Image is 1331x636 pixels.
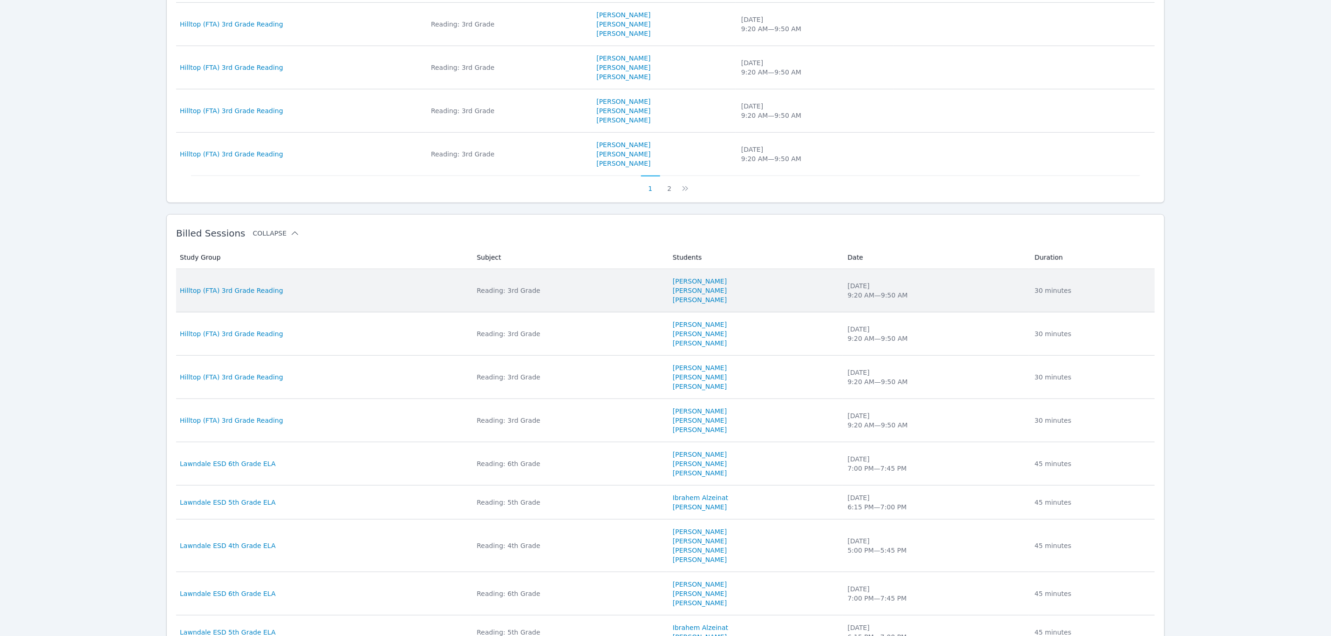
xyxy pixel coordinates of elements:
a: Ibrahem Alzeinat [673,623,728,632]
div: [DATE] 9:20 AM — 9:50 AM [848,325,1024,343]
div: Reading: 6th Grade [477,459,662,468]
div: [DATE] 6:15 PM — 7:00 PM [848,493,1024,512]
a: [PERSON_NAME] [673,416,727,425]
a: [PERSON_NAME] [673,598,727,608]
span: Billed Sessions [176,228,245,239]
div: Reading: 3rd Grade [431,106,585,115]
a: Hilltop (FTA) 3rd Grade Reading [180,286,283,295]
a: [PERSON_NAME] [596,20,650,29]
div: 30 minutes [1035,286,1149,295]
a: [PERSON_NAME] [673,527,727,536]
a: Hilltop (FTA) 3rd Grade Reading [180,329,283,338]
a: [PERSON_NAME] [596,63,650,72]
th: Subject [471,246,667,269]
a: [PERSON_NAME] [596,54,650,63]
div: Reading: 3rd Grade [431,149,585,159]
tr: Lawndale ESD 6th Grade ELAReading: 6th Grade[PERSON_NAME][PERSON_NAME][PERSON_NAME][DATE]7:00 PM—... [176,572,1155,616]
a: [PERSON_NAME] [673,277,727,286]
div: 45 minutes [1035,589,1149,598]
tr: Lawndale ESD 6th Grade ELAReading: 6th Grade[PERSON_NAME][PERSON_NAME][PERSON_NAME][DATE]7:00 PM—... [176,442,1155,486]
button: 1 [641,176,660,193]
a: [PERSON_NAME] [673,536,727,546]
div: [DATE] 9:20 AM — 9:50 AM [741,58,888,77]
div: [DATE] 9:20 AM — 9:50 AM [741,145,888,163]
a: [PERSON_NAME] [596,97,650,106]
a: [PERSON_NAME] [596,159,650,168]
a: [PERSON_NAME] [673,320,727,329]
a: [PERSON_NAME] [596,10,650,20]
div: [DATE] 9:20 AM — 9:50 AM [741,101,888,120]
div: Reading: 3rd Grade [477,286,662,295]
div: [DATE] 9:20 AM — 9:50 AM [741,15,888,34]
div: Reading: 3rd Grade [477,329,662,338]
a: [PERSON_NAME] [673,459,727,468]
a: [PERSON_NAME] [596,106,650,115]
a: [PERSON_NAME] [673,363,727,372]
a: Hilltop (FTA) 3rd Grade Reading [180,106,283,115]
div: Reading: 3rd Grade [431,20,585,29]
a: [PERSON_NAME] [673,450,727,459]
th: Students [667,246,842,269]
div: Reading: 3rd Grade [431,63,585,72]
a: [PERSON_NAME] [596,149,650,159]
th: Duration [1029,246,1155,269]
tr: Hilltop (FTA) 3rd Grade ReadingReading: 3rd Grade[PERSON_NAME][PERSON_NAME][PERSON_NAME][DATE]9:2... [176,133,1155,176]
button: 2 [660,176,679,193]
span: Lawndale ESD 5th Grade ELA [180,498,275,507]
tr: Hilltop (FTA) 3rd Grade ReadingReading: 3rd Grade[PERSON_NAME][PERSON_NAME][PERSON_NAME][DATE]9:2... [176,46,1155,89]
a: [PERSON_NAME] [596,72,650,81]
a: [PERSON_NAME] [673,425,727,434]
tr: Hilltop (FTA) 3rd Grade ReadingReading: 3rd Grade[PERSON_NAME][PERSON_NAME][PERSON_NAME][DATE]9:2... [176,312,1155,356]
a: [PERSON_NAME] [673,286,727,295]
a: [PERSON_NAME] [673,546,727,555]
a: Hilltop (FTA) 3rd Grade Reading [180,416,283,425]
div: 45 minutes [1035,498,1149,507]
div: 30 minutes [1035,416,1149,425]
div: [DATE] 9:20 AM — 9:50 AM [848,411,1024,430]
a: [PERSON_NAME] [596,140,650,149]
div: [DATE] 5:00 PM — 5:45 PM [848,536,1024,555]
a: [PERSON_NAME] [673,406,727,416]
a: Lawndale ESD 6th Grade ELA [180,589,275,598]
a: [PERSON_NAME] [673,555,727,564]
a: Lawndale ESD 4th Grade ELA [180,541,275,550]
a: [PERSON_NAME] [673,382,727,391]
a: Ibrahem Alzeinat [673,493,728,502]
a: [PERSON_NAME] [673,502,727,512]
a: [PERSON_NAME] [673,589,727,598]
div: Reading: 5th Grade [477,498,662,507]
div: Reading: 3rd Grade [477,416,662,425]
a: [PERSON_NAME] [596,29,650,38]
a: Hilltop (FTA) 3rd Grade Reading [180,372,283,382]
tr: Hilltop (FTA) 3rd Grade ReadingReading: 3rd Grade[PERSON_NAME][PERSON_NAME][PERSON_NAME][DATE]9:2... [176,89,1155,133]
tr: Hilltop (FTA) 3rd Grade ReadingReading: 3rd Grade[PERSON_NAME][PERSON_NAME][PERSON_NAME][DATE]9:2... [176,3,1155,46]
a: [PERSON_NAME] [673,329,727,338]
div: 30 minutes [1035,372,1149,382]
div: Reading: 6th Grade [477,589,662,598]
tr: Hilltop (FTA) 3rd Grade ReadingReading: 3rd Grade[PERSON_NAME][PERSON_NAME][PERSON_NAME][DATE]9:2... [176,356,1155,399]
button: Collapse [253,229,300,238]
tr: Hilltop (FTA) 3rd Grade ReadingReading: 3rd Grade[PERSON_NAME][PERSON_NAME][PERSON_NAME][DATE]9:2... [176,399,1155,442]
a: Hilltop (FTA) 3rd Grade Reading [180,20,283,29]
div: [DATE] 9:20 AM — 9:50 AM [848,281,1024,300]
div: [DATE] 7:00 PM — 7:45 PM [848,454,1024,473]
a: [PERSON_NAME] [673,295,727,304]
th: Date [842,246,1029,269]
a: Hilltop (FTA) 3rd Grade Reading [180,149,283,159]
a: [PERSON_NAME] [673,338,727,348]
div: Reading: 4th Grade [477,541,662,550]
a: [PERSON_NAME] [673,372,727,382]
tr: Lawndale ESD 5th Grade ELAReading: 5th GradeIbrahem Alzeinat[PERSON_NAME][DATE]6:15 PM—7:00 PM45 ... [176,486,1155,520]
div: 30 minutes [1035,329,1149,338]
a: Lawndale ESD 6th Grade ELA [180,459,275,468]
div: [DATE] 9:20 AM — 9:50 AM [848,368,1024,386]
